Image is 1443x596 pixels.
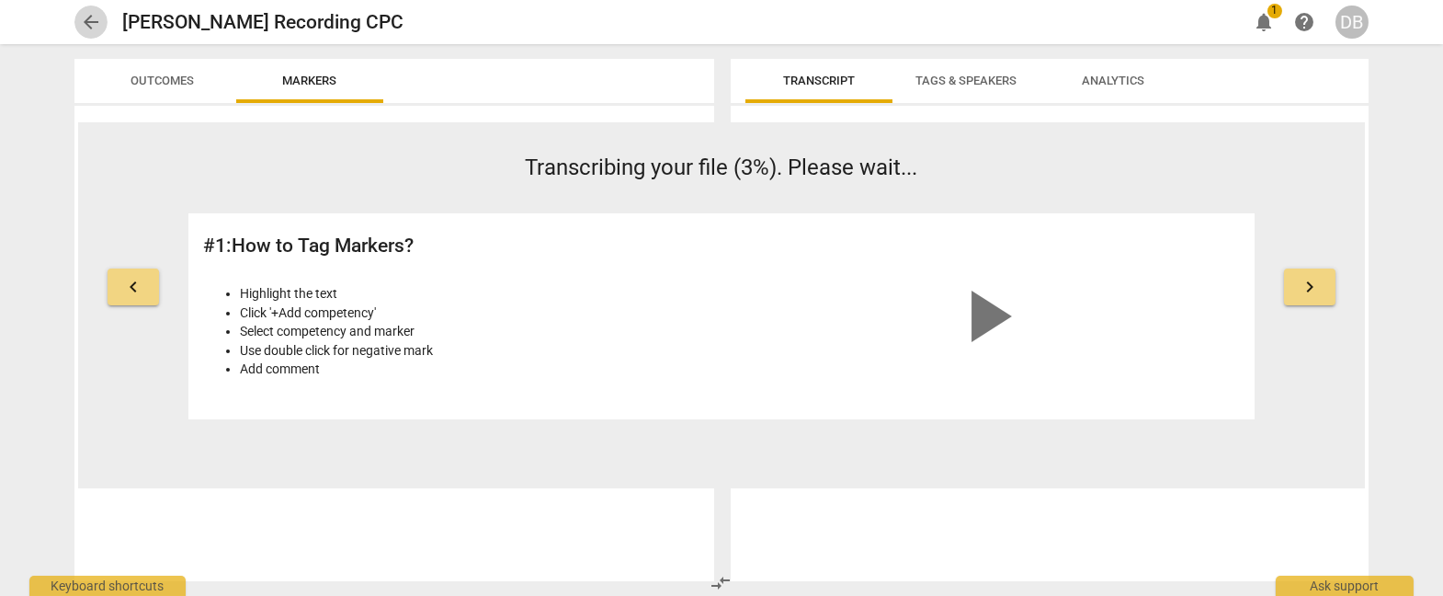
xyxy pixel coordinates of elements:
li: Highlight the text [240,284,711,304]
div: Ask support [1276,576,1414,596]
span: notifications [1253,11,1275,33]
span: help [1293,11,1315,33]
span: Transcript [783,74,855,87]
span: keyboard_arrow_right [1299,276,1321,298]
div: Keyboard shortcuts [29,576,186,596]
span: play_arrow [942,272,1030,361]
span: Markers [283,74,337,87]
li: Select competency and marker [240,322,711,341]
span: Tags & Speakers [915,74,1017,87]
button: Notifications [1247,6,1280,39]
span: 1 [1267,4,1282,18]
li: Click '+Add competency' [240,304,711,323]
span: compare_arrows [710,572,733,594]
span: arrow_back [80,11,102,33]
li: Add comment [240,360,711,379]
span: Analytics [1082,74,1144,87]
button: DB [1335,6,1369,39]
li: Use double click for negative mark [240,341,711,361]
h2: [PERSON_NAME] Recording CPC [122,11,403,34]
span: Transcribing your file (3%). Please wait... [526,155,918,180]
span: Outcomes [131,74,195,87]
h2: # 1 : How to Tag Markers? [203,235,711,258]
span: keyboard_arrow_left [122,276,144,298]
a: Help [1288,6,1321,39]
